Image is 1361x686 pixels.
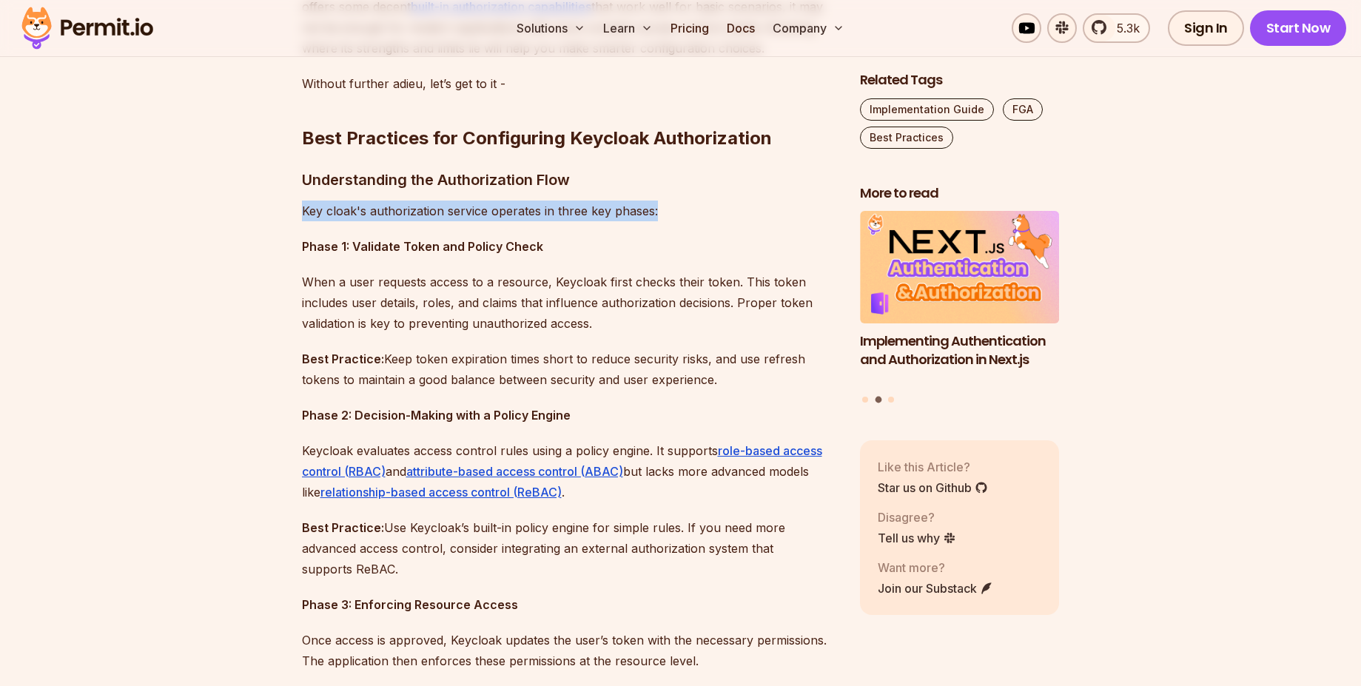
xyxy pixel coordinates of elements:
h3: Implementing Authentication and Authorization in Next.js [860,332,1060,369]
a: Star us on Github [878,479,988,497]
strong: Phase 2: Decision-Making with a Policy Engine [302,408,571,423]
a: Tell us why [878,529,956,547]
a: Best Practices [860,127,953,149]
a: Sign In [1168,10,1244,46]
a: Docs [721,13,761,43]
a: Start Now [1250,10,1347,46]
div: Posts [860,212,1060,406]
a: relationship-based access control (ReBAC) [320,485,562,500]
strong: Best Practice: [302,520,384,535]
a: role-based access control (RBAC) [302,443,822,479]
strong: Phase 1: Validate Token and Policy Check [302,239,543,254]
button: Go to slide 3 [888,397,894,403]
h2: More to read [860,184,1060,203]
strong: Phase 3: Enforcing Resource Access [302,597,518,612]
a: Implementing Authentication and Authorization in Next.jsImplementing Authentication and Authoriza... [860,212,1060,388]
img: Implementing Authentication and Authorization in Next.js [860,212,1060,324]
p: Want more? [878,559,993,576]
p: Key cloak's authorization service operates in three key phases: [302,201,836,221]
li: 2 of 3 [860,212,1060,388]
span: 5.3k [1108,19,1140,37]
h3: Understanding the Authorization Flow [302,168,836,192]
p: Use Keycloak’s built-in policy engine for simple rules. If you need more advanced access control,... [302,517,836,579]
p: Keep token expiration times short to reduce security risks, and use refresh tokens to maintain a ... [302,349,836,390]
p: Disagree? [878,508,956,526]
p: Without further adieu, let’s get to it - [302,73,836,94]
strong: Best Practice: [302,352,384,366]
p: When a user requests access to a resource, Keycloak first checks their token. This token includes... [302,272,836,334]
a: Pricing [665,13,715,43]
h2: Best Practices for Configuring Keycloak Authorization [302,67,836,150]
a: 5.3k [1083,13,1150,43]
button: Company [767,13,850,43]
img: Permit logo [15,3,160,53]
button: Go to slide 1 [862,397,868,403]
p: Keycloak evaluates access control rules using a policy engine. It supports and but lacks more adv... [302,440,836,502]
a: Implementation Guide [860,98,994,121]
a: attribute-based access control (ABAC) [406,464,623,479]
h2: Related Tags [860,71,1060,90]
button: Go to slide 2 [875,397,881,403]
p: Once access is approved, Keycloak updates the user’s token with the necessary permissions. The ap... [302,630,836,671]
a: Join our Substack [878,579,993,597]
a: FGA [1003,98,1043,121]
p: Like this Article? [878,458,988,476]
button: Learn [597,13,659,43]
button: Solutions [511,13,591,43]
